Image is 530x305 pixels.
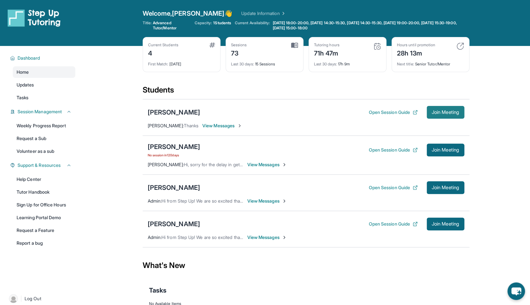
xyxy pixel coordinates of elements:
[280,10,286,17] img: Chevron Right
[397,48,435,58] div: 28h 13m
[149,286,167,295] span: Tasks
[148,198,161,204] span: Admin :
[427,218,464,230] button: Join Meeting
[314,62,337,66] span: Last 30 days :
[148,42,178,48] div: Current Students
[13,199,75,211] a: Sign Up for Office Hours
[13,133,75,144] a: Request a Sub
[373,42,381,50] img: card
[231,58,298,67] div: 15 Sessions
[282,235,287,240] img: Chevron-Right
[397,62,414,66] span: Next title :
[397,42,435,48] div: Hours until promotion
[291,42,298,48] img: card
[13,186,75,198] a: Tutor Handbook
[427,144,464,156] button: Join Meeting
[143,85,469,99] div: Students
[13,225,75,236] a: Request a Feature
[148,142,200,151] div: [PERSON_NAME]
[143,9,233,18] span: Welcome, [PERSON_NAME] 👋
[184,123,198,128] span: Thanks
[209,42,215,48] img: card
[13,92,75,103] a: Tasks
[13,174,75,185] a: Help Center
[282,162,287,167] img: Chevron-Right
[148,108,200,117] div: [PERSON_NAME]
[213,20,231,26] span: 1 Students
[148,58,215,67] div: [DATE]
[427,106,464,119] button: Join Meeting
[13,237,75,249] a: Report a bug
[432,148,459,152] span: Join Meeting
[369,221,417,227] button: Open Session Guide
[17,69,29,75] span: Home
[18,162,61,168] span: Support & Resources
[369,147,417,153] button: Open Session Guide
[237,123,242,128] img: Chevron-Right
[195,20,212,26] span: Capacity:
[247,234,287,241] span: View Messages
[148,219,200,228] div: [PERSON_NAME]
[507,282,525,300] button: chat-button
[18,55,40,61] span: Dashboard
[456,42,464,50] img: card
[231,42,247,48] div: Sessions
[148,162,184,167] span: [PERSON_NAME] :
[231,62,254,66] span: Last 30 days :
[369,109,417,115] button: Open Session Guide
[427,181,464,194] button: Join Meeting
[153,20,191,31] span: Advanced Tutor/Mentor
[15,162,71,168] button: Support & Resources
[235,20,270,31] span: Current Availability:
[13,79,75,91] a: Updates
[148,62,168,66] span: First Match :
[314,58,381,67] div: 17h 9m
[148,183,200,192] div: [PERSON_NAME]
[282,198,287,204] img: Chevron-Right
[432,222,459,226] span: Join Meeting
[148,234,161,240] span: Admin :
[17,94,28,101] span: Tasks
[271,20,469,31] a: [DATE] 18:00-20:00, [DATE] 14:30-15:30, [DATE] 14:30-15:30, [DATE] 19:00-20:00, [DATE] 15:30-19:0...
[9,294,18,303] img: user-img
[143,20,152,31] span: Title:
[432,186,459,190] span: Join Meeting
[13,66,75,78] a: Home
[397,58,464,67] div: Senior Tutor/Mentor
[15,108,71,115] button: Session Management
[231,48,247,58] div: 73
[13,145,75,157] a: Volunteer as a sub
[25,295,41,302] span: Log Out
[148,152,200,158] span: No session in 120 days
[314,42,340,48] div: Tutoring hours
[8,9,61,27] img: logo
[15,55,71,61] button: Dashboard
[432,110,459,114] span: Join Meeting
[13,120,75,131] a: Weekly Progress Report
[20,295,22,302] span: |
[17,82,34,88] span: Updates
[247,161,287,168] span: View Messages
[143,251,469,279] div: What's New
[247,198,287,204] span: View Messages
[369,184,417,191] button: Open Session Guide
[18,108,62,115] span: Session Management
[148,48,178,58] div: 4
[241,10,286,17] a: Update Information
[202,123,242,129] span: View Messages
[272,20,468,31] span: [DATE] 18:00-20:00, [DATE] 14:30-15:30, [DATE] 14:30-15:30, [DATE] 19:00-20:00, [DATE] 15:30-19:0...
[13,212,75,223] a: Learning Portal Demo
[314,48,340,58] div: 71h 47m
[148,123,184,128] span: [PERSON_NAME] :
